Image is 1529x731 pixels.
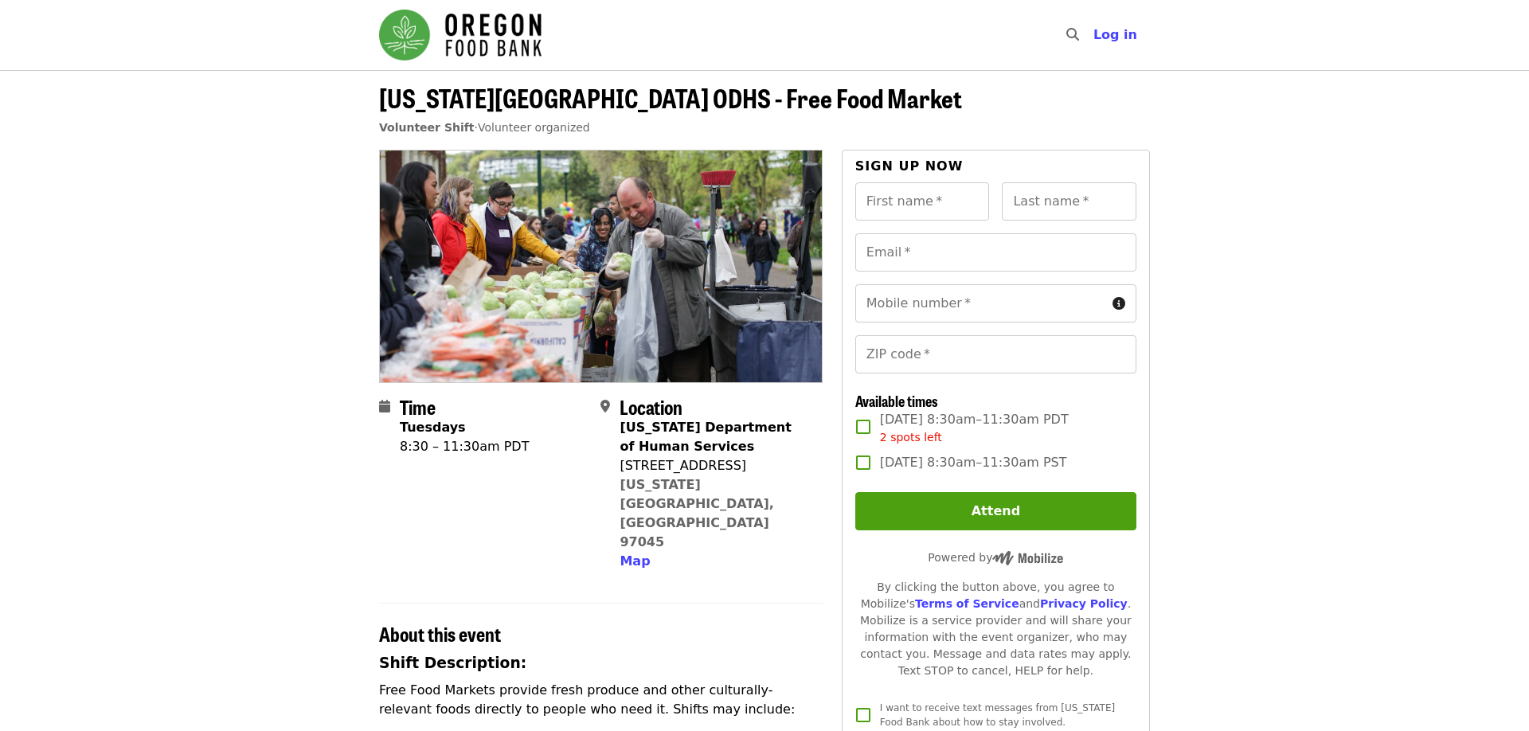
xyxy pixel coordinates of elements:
[380,150,822,381] img: Oregon City ODHS - Free Food Market organized by Oregon Food Bank
[620,456,809,475] div: [STREET_ADDRESS]
[600,399,610,414] i: map-marker-alt icon
[620,553,650,569] span: Map
[1081,19,1150,51] button: Log in
[478,121,590,134] span: Volunteer organized
[855,335,1136,373] input: ZIP code
[400,420,466,435] strong: Tuesdays
[880,431,942,444] span: 2 spots left
[855,390,938,411] span: Available times
[855,284,1106,322] input: Mobile number
[400,393,436,420] span: Time
[620,393,682,420] span: Location
[855,158,964,174] span: Sign up now
[379,121,590,134] span: ·
[1066,27,1079,42] i: search icon
[379,79,962,116] span: [US_STATE][GEOGRAPHIC_DATA] ODHS - Free Food Market
[855,492,1136,530] button: Attend
[1002,182,1136,221] input: Last name
[620,552,650,571] button: Map
[400,437,529,456] div: 8:30 – 11:30am PDT
[928,551,1063,564] span: Powered by
[379,681,823,719] p: Free Food Markets provide fresh produce and other culturally-relevant foods directly to people wh...
[379,10,542,61] img: Oregon Food Bank - Home
[880,702,1115,728] span: I want to receive text messages from [US_STATE] Food Bank about how to stay involved.
[1113,296,1125,311] i: circle-info icon
[620,477,774,549] a: [US_STATE][GEOGRAPHIC_DATA], [GEOGRAPHIC_DATA] 97045
[620,420,791,454] strong: [US_STATE] Department of Human Services
[855,182,990,221] input: First name
[880,453,1067,472] span: [DATE] 8:30am–11:30am PST
[1040,597,1128,610] a: Privacy Policy
[1093,27,1137,42] span: Log in
[1089,16,1101,54] input: Search
[915,597,1019,610] a: Terms of Service
[379,121,475,134] a: Volunteer Shift
[379,620,501,647] span: About this event
[855,579,1136,679] div: By clicking the button above, you agree to Mobilize's and . Mobilize is a service provider and wi...
[379,652,823,674] h3: Shift Description:
[992,551,1063,565] img: Powered by Mobilize
[379,399,390,414] i: calendar icon
[855,233,1136,272] input: Email
[880,410,1069,446] span: [DATE] 8:30am–11:30am PDT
